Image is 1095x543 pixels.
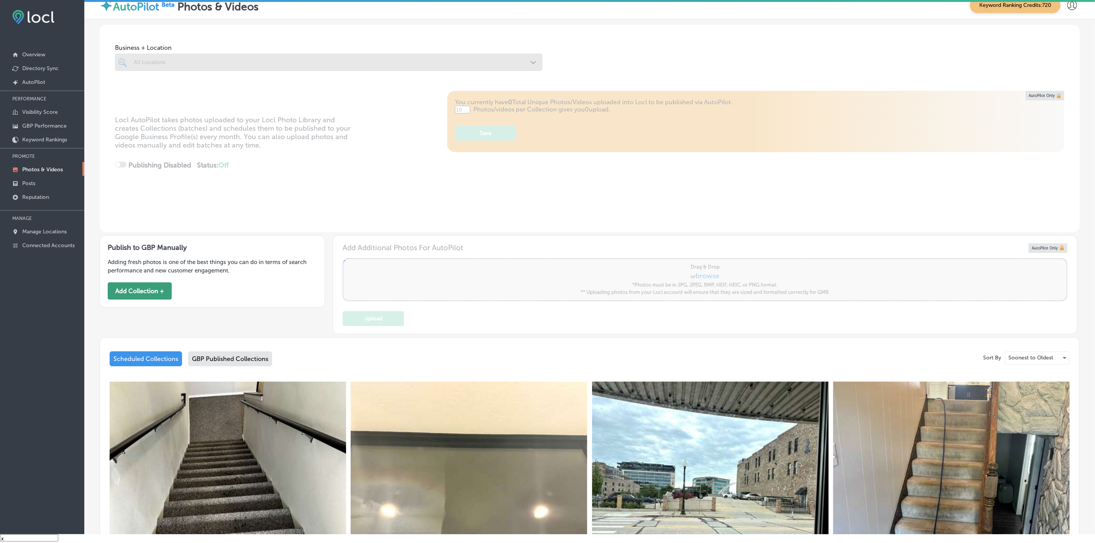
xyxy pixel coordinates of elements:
label: Photos & Videos [177,0,259,13]
p: Visibility Score [22,109,58,115]
p: Overview [22,51,45,58]
h3: Publish to GBP Manually [108,243,317,252]
div: Scheduled Collections [110,351,182,366]
p: Directory Sync [22,65,59,72]
p: Photos & Videos [22,166,63,173]
p: AutoPilot [22,79,45,85]
p: GBP Performance [22,123,67,129]
p: Posts [22,180,35,187]
p: Connected Accounts [22,242,75,249]
p: Keyword Rankings [22,136,67,143]
label: AutoPilot [113,0,159,13]
button: Add Collection + [108,282,172,300]
p: Soonest to Oldest [1008,354,1053,361]
img: fda3e92497d09a02dc62c9cd864e3231.png [12,10,54,24]
p: Reputation [22,194,49,200]
span: Business + Location [115,44,542,51]
img: Beta [159,0,177,8]
p: Manage Locations [22,228,67,235]
div: Soonest to Oldest [1005,352,1069,364]
p: Adding fresh photos is one of the best things you can do in terms of search performance and new c... [108,258,317,275]
p: Sort By [983,354,1001,361]
div: GBP Published Collections [188,351,272,366]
